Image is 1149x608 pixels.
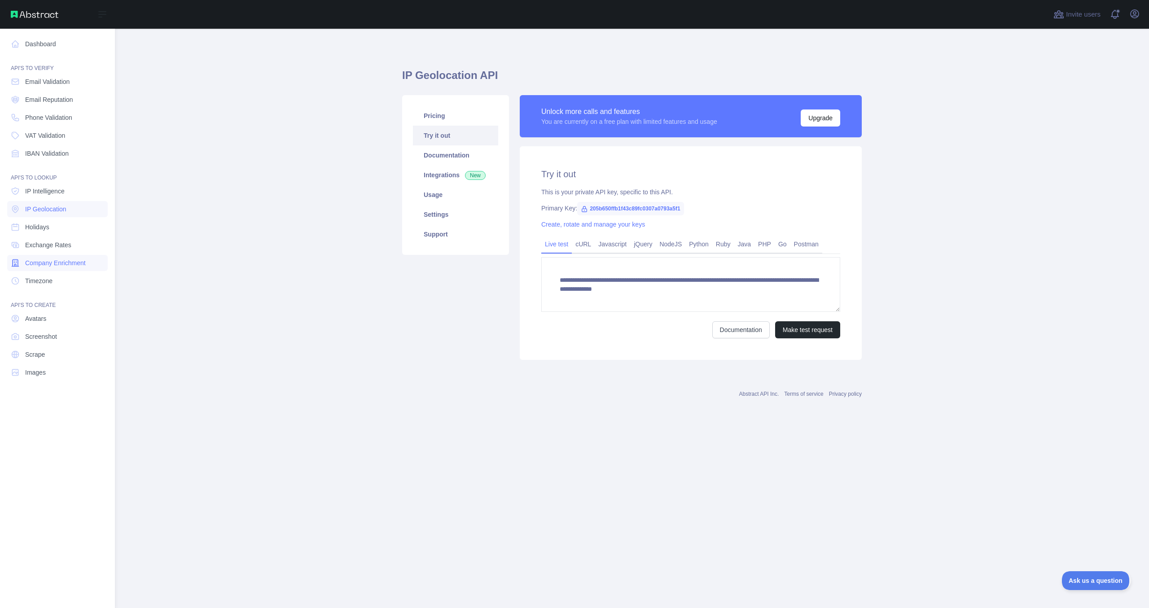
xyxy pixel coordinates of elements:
[413,145,498,165] a: Documentation
[1052,7,1102,22] button: Invite users
[7,291,108,309] div: API'S TO CREATE
[630,237,656,251] a: jQuery
[11,11,58,18] img: Abstract API
[712,237,734,251] a: Ruby
[25,314,46,323] span: Avatars
[413,205,498,224] a: Settings
[25,241,71,249] span: Exchange Rates
[465,171,486,180] span: New
[541,117,717,126] div: You are currently on a free plan with limited features and usage
[541,188,840,197] div: This is your private API key, specific to this API.
[7,109,108,126] a: Phone Validation
[25,223,49,232] span: Holidays
[712,321,770,338] a: Documentation
[801,109,840,127] button: Upgrade
[656,237,685,251] a: NodeJS
[7,145,108,162] a: IBAN Validation
[7,54,108,72] div: API'S TO VERIFY
[402,68,862,90] h1: IP Geolocation API
[829,391,862,397] a: Privacy policy
[7,183,108,199] a: IP Intelligence
[7,219,108,235] a: Holidays
[7,74,108,90] a: Email Validation
[25,131,65,140] span: VAT Validation
[25,205,66,214] span: IP Geolocation
[7,36,108,52] a: Dashboard
[775,321,840,338] button: Make test request
[541,237,572,251] a: Live test
[25,149,69,158] span: IBAN Validation
[7,127,108,144] a: VAT Validation
[25,187,65,196] span: IP Intelligence
[734,237,755,251] a: Java
[7,311,108,327] a: Avatars
[541,221,645,228] a: Create, rotate and manage your keys
[413,165,498,185] a: Integrations New
[541,106,717,117] div: Unlock more calls and features
[413,106,498,126] a: Pricing
[572,237,595,251] a: cURL
[577,202,684,215] span: 205b650ffb1f43c89fc0307a0793a5f1
[25,95,73,104] span: Email Reputation
[685,237,712,251] a: Python
[7,201,108,217] a: IP Geolocation
[790,237,822,251] a: Postman
[541,204,840,213] div: Primary Key:
[7,346,108,363] a: Scrape
[7,163,108,181] div: API'S TO LOOKUP
[7,328,108,345] a: Screenshot
[25,113,72,122] span: Phone Validation
[7,237,108,253] a: Exchange Rates
[7,255,108,271] a: Company Enrichment
[754,237,775,251] a: PHP
[413,224,498,244] a: Support
[541,168,840,180] h2: Try it out
[7,92,108,108] a: Email Reputation
[25,350,45,359] span: Scrape
[1062,571,1131,590] iframe: Toggle Customer Support
[739,391,779,397] a: Abstract API Inc.
[775,237,790,251] a: Go
[7,273,108,289] a: Timezone
[784,391,823,397] a: Terms of service
[595,237,630,251] a: Javascript
[25,332,57,341] span: Screenshot
[413,185,498,205] a: Usage
[7,364,108,381] a: Images
[413,126,498,145] a: Try it out
[25,276,53,285] span: Timezone
[1066,9,1101,20] span: Invite users
[25,368,46,377] span: Images
[25,77,70,86] span: Email Validation
[25,258,86,267] span: Company Enrichment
